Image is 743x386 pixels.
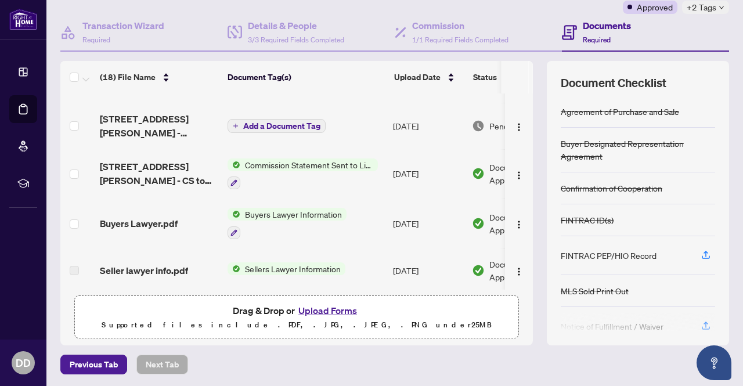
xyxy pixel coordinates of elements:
[472,217,485,230] img: Document Status
[472,264,485,277] img: Document Status
[561,214,614,226] div: FINTRAC ID(s)
[16,355,31,371] span: DD
[9,9,37,30] img: logo
[510,164,528,183] button: Logo
[248,35,344,44] span: 3/3 Required Fields Completed
[561,75,666,91] span: Document Checklist
[95,61,223,93] th: (18) File Name
[228,158,240,171] img: Status Icon
[233,123,239,129] span: plus
[228,208,347,239] button: Status IconBuyers Lawyer Information
[489,120,547,132] span: Pending Review
[240,208,347,221] span: Buyers Lawyer Information
[228,208,240,221] img: Status Icon
[243,122,320,130] span: Add a Document Tag
[100,71,156,84] span: (18) File Name
[468,61,567,93] th: Status
[100,264,188,277] span: Seller lawyer info.pdf
[489,161,561,186] span: Document Approved
[233,303,360,318] span: Drag & Drop or
[228,262,345,275] button: Status IconSellers Lawyer Information
[510,117,528,135] button: Logo
[514,220,524,229] img: Logo
[561,284,629,297] div: MLS Sold Print Out
[394,71,441,84] span: Upload Date
[583,19,631,33] h4: Documents
[473,71,497,84] span: Status
[472,167,485,180] img: Document Status
[687,1,716,14] span: +2 Tags
[388,199,467,248] td: [DATE]
[583,35,611,44] span: Required
[510,261,528,280] button: Logo
[719,5,724,10] span: down
[82,35,110,44] span: Required
[389,61,468,93] th: Upload Date
[388,103,467,149] td: [DATE]
[388,248,467,293] td: [DATE]
[240,262,345,275] span: Sellers Lawyer Information
[637,1,673,13] span: Approved
[70,355,118,374] span: Previous Tab
[228,118,326,134] button: Add a Document Tag
[412,35,508,44] span: 1/1 Required Fields Completed
[100,160,218,187] span: [STREET_ADDRESS][PERSON_NAME] - CS to listing brokerage.pdf
[489,258,561,283] span: Document Approved
[295,303,360,318] button: Upload Forms
[136,355,188,374] button: Next Tab
[223,61,389,93] th: Document Tag(s)
[100,112,218,140] span: [STREET_ADDRESS][PERSON_NAME] - Tradesheet - Agent to review.pdf
[514,267,524,276] img: Logo
[412,19,508,33] h4: Commission
[472,120,485,132] img: Document Status
[228,158,378,190] button: Status IconCommission Statement Sent to Listing Brokerage
[514,122,524,132] img: Logo
[561,249,657,262] div: FINTRAC PEP/HIO Record
[75,296,518,339] span: Drag & Drop orUpload FormsSupported files include .PDF, .JPG, .JPEG, .PNG under25MB
[514,171,524,180] img: Logo
[561,105,679,118] div: Agreement of Purchase and Sale
[561,137,715,163] div: Buyer Designated Representation Agreement
[510,214,528,233] button: Logo
[697,345,731,380] button: Open asap
[228,262,240,275] img: Status Icon
[82,318,511,332] p: Supported files include .PDF, .JPG, .JPEG, .PNG under 25 MB
[248,19,344,33] h4: Details & People
[228,119,326,133] button: Add a Document Tag
[388,149,467,199] td: [DATE]
[561,182,662,194] div: Confirmation of Cooperation
[100,217,178,230] span: Buyers Lawyer.pdf
[240,158,378,171] span: Commission Statement Sent to Listing Brokerage
[60,355,127,374] button: Previous Tab
[82,19,164,33] h4: Transaction Wizard
[489,211,561,236] span: Document Approved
